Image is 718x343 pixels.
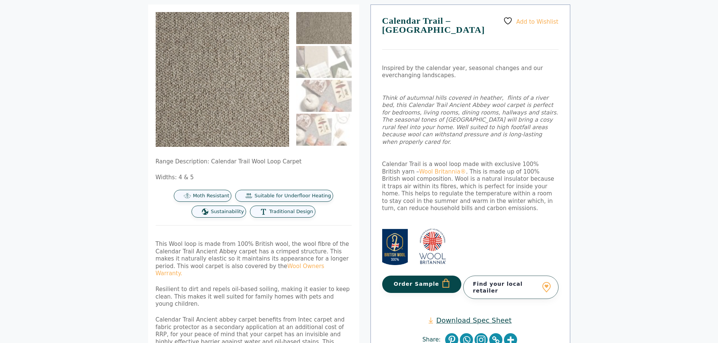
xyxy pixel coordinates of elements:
[156,158,352,166] p: Range Description: Calendar Trail Wool Loop Carpet
[156,286,352,308] p: Resilient to dirt and repels oil-based soiling, making it easier to keep clean. This makes it wel...
[382,16,559,50] h1: Calendar Trail – [GEOGRAPHIC_DATA]
[382,161,559,212] p: Calendar Trail is a wool loop made with exclusive 100% British yarn – . This is made up of 100% B...
[296,46,352,78] img: Calendar Trail - Ancient Abbey - Image 2
[211,209,244,215] span: Sustainability
[516,18,559,25] span: Add to Wishlist
[193,193,230,199] span: Moth Resistant
[503,16,558,26] a: Add to Wishlist
[296,80,352,112] img: Calendar Trail - Ancient Abbey - Image 3
[156,263,325,277] a: Wool Owners Warranty.
[382,276,462,293] button: Order Sample
[296,12,352,44] img: Calendar Trail - Ancient Abbey
[382,65,559,79] p: Inspired by the calendar year, seasonal changes and our everchanging landscapes.
[156,241,352,277] p: This Wool loop is made from 100% British wool, the wool fibre of the Calendar Trail Ancient Abbey...
[382,95,558,145] em: Think of autumnal hills covered in heather, flints of a river bed, this Calendar Trail Ancient Ab...
[269,209,313,215] span: Traditional Design
[156,174,352,181] p: Widths: 4 & 5
[254,193,331,199] span: Suitable for Underfloor Heating
[429,316,511,325] a: Download Spec Sheet
[463,276,559,299] a: Find your local retailer
[419,168,466,175] a: Wool Britannia®
[296,114,352,146] img: Calendar Trail - Ancient Abbey - Image 4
